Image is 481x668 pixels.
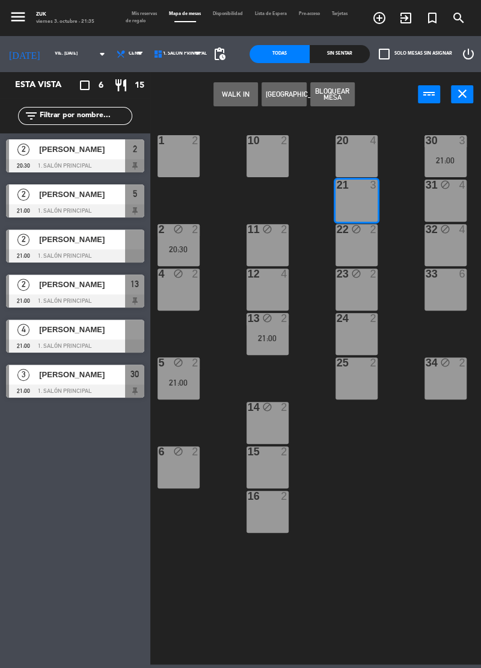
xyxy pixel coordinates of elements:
[39,143,125,156] span: [PERSON_NAME]
[207,12,249,16] span: Disponibilidad
[379,49,390,59] span: check_box_outline_blank
[372,11,387,25] i: add_circle_outline
[379,49,452,59] label: Solo mesas sin asignar
[114,78,128,93] i: restaurant
[281,313,288,324] div: 2
[337,180,337,190] div: 21
[426,269,426,279] div: 33
[38,109,132,123] input: Filtrar por nombre...
[39,323,125,336] span: [PERSON_NAME]
[192,135,199,146] div: 2
[17,324,29,336] span: 4
[370,135,377,146] div: 4
[173,224,183,234] i: block
[418,85,440,103] button: power_input
[212,47,227,61] span: pending_actions
[459,269,466,279] div: 6
[192,224,199,235] div: 2
[126,12,163,16] span: Mis reservas
[440,180,450,190] i: block
[173,357,183,368] i: block
[262,402,272,412] i: block
[129,52,141,56] span: Cena
[370,180,377,190] div: 3
[424,156,467,165] div: 21:00
[39,233,125,246] span: [PERSON_NAME]
[99,79,103,93] span: 6
[351,269,361,279] i: block
[337,313,337,324] div: 24
[455,87,470,101] i: close
[24,109,38,123] i: filter_list
[337,224,337,235] div: 22
[158,378,200,387] div: 21:00
[39,278,125,291] span: [PERSON_NAME]
[95,47,109,61] i: arrow_drop_down
[281,135,288,146] div: 2
[310,82,355,106] button: Bloquear Mesa
[459,180,466,190] div: 4
[452,11,466,25] i: search
[370,313,377,324] div: 2
[17,144,29,156] span: 2
[250,45,310,63] div: Todas
[426,224,426,235] div: 32
[262,82,306,106] button: [GEOGRAPHIC_DATA]
[451,85,473,103] button: close
[36,18,94,25] div: viernes 3. octubre - 21:35
[281,446,288,457] div: 2
[17,189,29,201] span: 2
[337,135,337,146] div: 20
[192,446,199,457] div: 2
[130,277,139,291] span: 13
[133,187,137,201] span: 5
[310,45,370,63] div: Sin sentar
[370,357,377,368] div: 2
[133,142,137,156] span: 2
[135,79,144,93] span: 15
[281,491,288,502] div: 2
[459,357,466,368] div: 2
[17,234,29,246] span: 2
[337,269,337,279] div: 23
[337,357,337,368] div: 25
[426,180,426,190] div: 31
[440,357,450,368] i: block
[262,313,272,323] i: block
[461,47,476,61] i: power_settings_new
[17,279,29,291] span: 2
[9,8,27,26] i: menu
[158,245,200,254] div: 20:30
[249,12,293,16] span: Lista de Espera
[281,402,288,413] div: 2
[351,224,361,234] i: block
[426,357,426,368] div: 34
[36,11,94,18] div: Zuk
[192,269,199,279] div: 2
[370,269,377,279] div: 2
[426,135,426,146] div: 30
[370,224,377,235] div: 2
[213,82,258,106] button: WALK IN
[399,11,413,25] i: exit_to_app
[293,12,326,16] span: Pre-acceso
[247,334,289,342] div: 21:00
[173,269,183,279] i: block
[163,12,207,16] span: Mapa de mesas
[262,224,272,234] i: block
[440,224,450,234] i: block
[281,224,288,235] div: 2
[163,52,207,56] span: 1. Salón Principal
[78,78,92,93] i: crop_square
